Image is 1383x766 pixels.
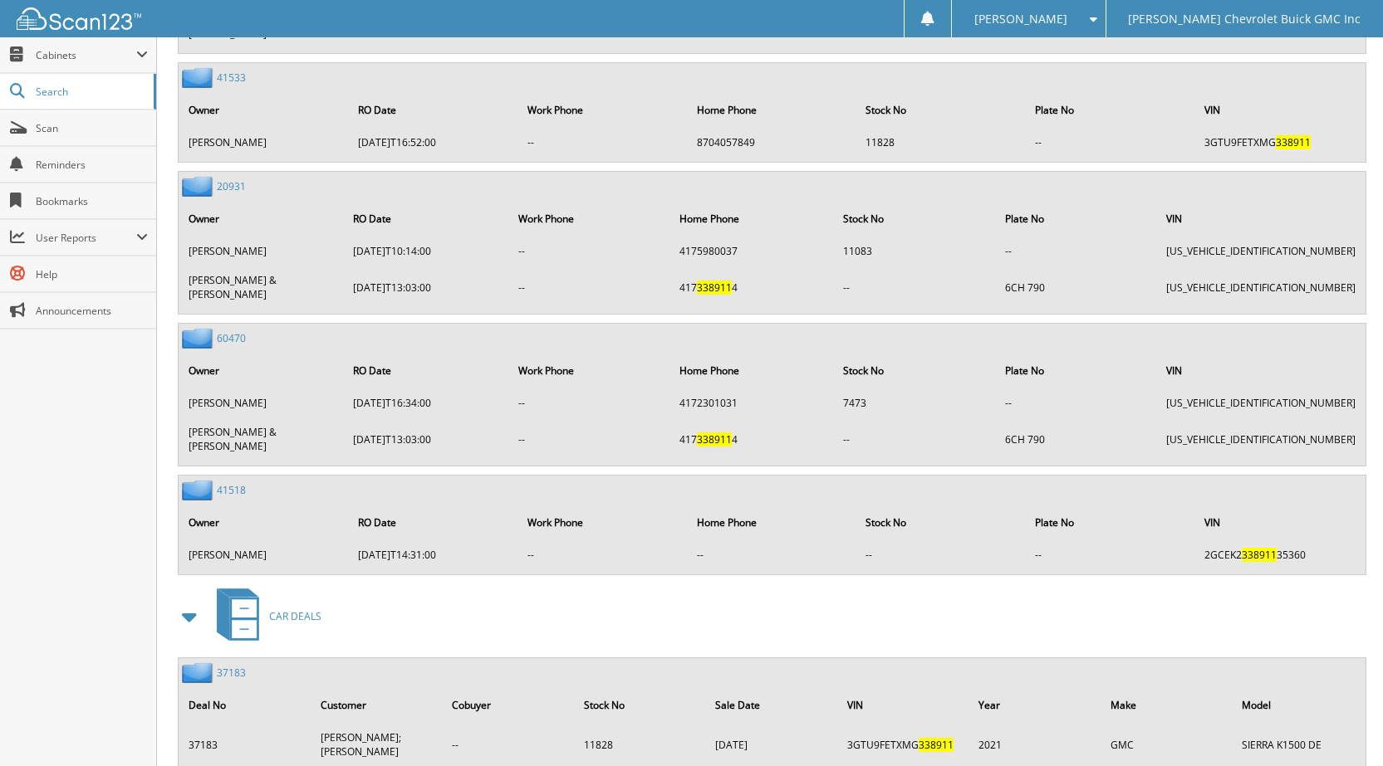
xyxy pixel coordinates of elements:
span: 338911 [1276,135,1311,149]
td: [US_VEHICLE_IDENTIFICATION_NUMBER] [1158,266,1364,308]
td: [DATE]T14:31:00 [350,541,517,568]
th: Plate No [997,202,1156,236]
td: 7473 [835,389,994,417]
td: -- [857,541,1025,568]
td: -- [689,541,856,568]
th: Work Phone [519,93,687,127]
img: folder2.png [182,67,217,88]
td: [PERSON_NAME] [180,129,348,156]
td: 6CH 790 [997,418,1156,460]
th: Home Phone [671,202,833,236]
td: 2021 [970,724,1101,765]
a: 37183 [217,666,246,680]
td: [PERSON_NAME] & [PERSON_NAME] [180,418,343,460]
td: [DATE]T10:14:00 [345,237,508,265]
span: Scan [36,121,148,135]
span: CAR DEALS [269,609,321,623]
td: SIERRA K1500 DE [1233,724,1364,765]
th: Owner [180,354,343,388]
th: RO Date [345,202,508,236]
th: Stock No [857,505,1025,539]
td: -- [997,389,1156,417]
a: CAR DEALS [207,583,321,649]
td: -- [835,418,994,460]
td: 2GCEK2 35360 [1196,541,1364,568]
th: Home Phone [689,93,856,127]
th: VIN [1158,202,1364,236]
td: 6CH 790 [997,266,1156,308]
span: 338911 [697,432,732,446]
td: -- [444,724,574,765]
td: [PERSON_NAME] & [PERSON_NAME] [180,266,343,308]
th: RO Date [350,93,517,127]
th: Plate No [997,354,1156,388]
th: Home Phone [671,354,833,388]
th: Make [1102,688,1233,722]
th: Stock No [576,688,706,722]
td: [PERSON_NAME];[PERSON_NAME] [312,724,443,765]
td: -- [1027,129,1194,156]
a: 60470 [217,331,246,345]
th: Work Phone [510,202,670,236]
span: Search [36,85,145,99]
span: User Reports [36,231,136,245]
td: -- [510,418,670,460]
span: Announcements [36,304,148,318]
th: Work Phone [519,505,687,539]
th: Plate No [1027,93,1194,127]
span: 338911 [697,281,732,295]
a: 41518 [217,483,246,497]
span: [PERSON_NAME] [974,14,1067,24]
td: [DATE]T13:03:00 [345,266,508,308]
td: [US_VEHICLE_IDENTIFICATION_NUMBER] [1158,418,1364,460]
th: Home Phone [689,505,856,539]
td: [DATE] [707,724,837,765]
a: 41533 [217,71,246,85]
td: [US_VEHICLE_IDENTIFICATION_NUMBER] [1158,389,1364,417]
span: 338911 [919,738,954,752]
td: 11828 [576,724,706,765]
th: VIN [839,688,969,722]
th: Work Phone [510,354,670,388]
td: 37183 [180,724,311,765]
td: 11828 [857,129,1025,156]
td: [DATE]T16:52:00 [350,129,517,156]
td: -- [519,541,687,568]
th: RO Date [350,505,517,539]
td: [PERSON_NAME] [180,541,348,568]
th: VIN [1196,505,1364,539]
td: -- [997,237,1156,265]
td: -- [1027,541,1194,568]
span: [PERSON_NAME] Chevrolet Buick GMC Inc [1128,14,1361,24]
span: Cabinets [36,48,136,62]
td: [PERSON_NAME] [180,237,343,265]
td: 8704057849 [689,129,856,156]
span: Bookmarks [36,194,148,208]
th: VIN [1158,354,1364,388]
td: -- [510,389,670,417]
img: scan123-logo-white.svg [17,7,141,30]
img: folder2.png [182,328,217,349]
td: -- [835,266,995,308]
td: 417 4 [671,418,833,460]
th: Sale Date [707,688,837,722]
th: Owner [180,505,348,539]
td: 4175980037 [671,237,833,265]
img: folder2.png [182,480,217,500]
th: Deal No [180,688,311,722]
th: Customer [312,688,443,722]
a: 20931 [217,179,246,193]
td: 3GTU9FETXMG [839,724,969,765]
td: 4172301031 [671,389,833,417]
th: Year [970,688,1101,722]
iframe: Chat Widget [1300,686,1383,766]
th: Owner [180,93,348,127]
th: Cobuyer [444,688,574,722]
th: RO Date [345,354,508,388]
th: Owner [180,202,343,236]
td: [US_VEHICLE_IDENTIFICATION_NUMBER] [1158,237,1364,265]
td: [DATE]T16:34:00 [345,389,508,417]
img: folder2.png [182,176,217,197]
th: Stock No [857,93,1025,127]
